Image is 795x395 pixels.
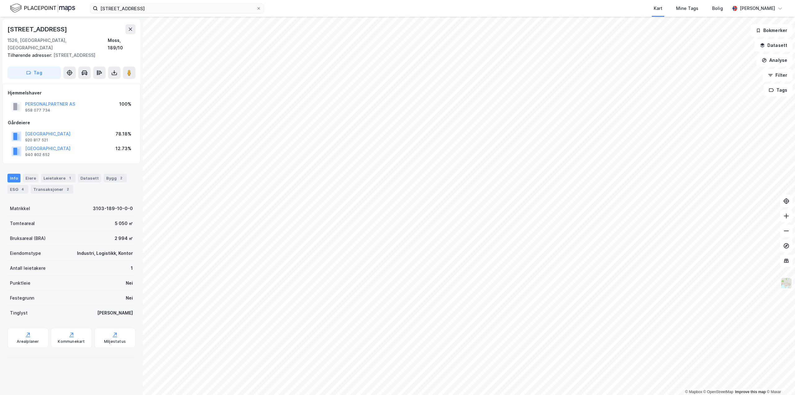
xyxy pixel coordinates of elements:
div: Leietakere [41,174,75,182]
a: Improve this map [735,390,766,394]
div: Tomteareal [10,220,35,227]
button: Filter [763,69,793,81]
div: Antall leietakere [10,264,46,272]
div: Nei [126,294,133,302]
div: Info [7,174,20,182]
div: Punktleie [10,279,30,287]
div: 920 817 521 [25,138,48,143]
div: Tinglyst [10,309,28,317]
div: [PERSON_NAME] [97,309,133,317]
iframe: Chat Widget [764,365,795,395]
div: 2 994 ㎡ [115,235,133,242]
input: Søk på adresse, matrikkel, gårdeiere, leietakere eller personer [98,4,256,13]
div: 3103-189-10-0-0 [93,205,133,212]
div: Kommunekart [58,339,85,344]
div: 2 [65,186,71,192]
div: Matrikkel [10,205,30,212]
a: OpenStreetMap [703,390,734,394]
div: Industri, Logistikk, Kontor [77,250,133,257]
button: Tag [7,67,61,79]
div: ESG [7,185,28,194]
div: Hjemmelshaver [8,89,135,97]
div: 2 [118,175,124,181]
div: Gårdeiere [8,119,135,126]
div: Bruksareal (BRA) [10,235,46,242]
div: Nei [126,279,133,287]
button: Datasett [755,39,793,52]
img: logo.f888ab2527a4732fd821a326f86c7f29.svg [10,3,75,14]
button: Tags [764,84,793,96]
div: 4 [20,186,26,192]
div: Eiere [23,174,39,182]
div: Festegrunn [10,294,34,302]
div: 958 077 734 [25,108,50,113]
div: 78.18% [116,130,131,138]
div: 1526, [GEOGRAPHIC_DATA], [GEOGRAPHIC_DATA] [7,37,108,52]
span: Tilhørende adresser: [7,53,53,58]
a: Mapbox [685,390,702,394]
div: 940 802 652 [25,152,50,157]
div: Bygg [104,174,127,182]
div: Eiendomstype [10,250,41,257]
div: Kart [654,5,662,12]
div: Mine Tags [676,5,698,12]
div: Arealplaner [17,339,39,344]
div: [PERSON_NAME] [740,5,775,12]
div: Miljøstatus [104,339,126,344]
div: Moss, 189/10 [108,37,135,52]
div: Bolig [712,5,723,12]
div: [STREET_ADDRESS] [7,24,68,34]
div: 1 [131,264,133,272]
div: Datasett [78,174,101,182]
div: [STREET_ADDRESS] [7,52,130,59]
div: 12.73% [116,145,131,152]
div: Transaksjoner [31,185,73,194]
img: Z [780,277,792,289]
button: Analyse [756,54,793,67]
div: 1 [67,175,73,181]
div: 5 050 ㎡ [115,220,133,227]
button: Bokmerker [751,24,793,37]
div: 100% [119,100,131,108]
